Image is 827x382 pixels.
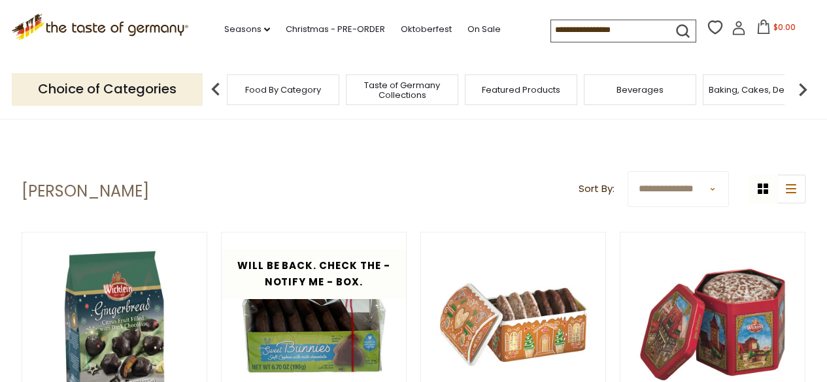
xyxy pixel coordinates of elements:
[467,22,501,37] a: On Sale
[482,85,560,95] a: Featured Products
[749,20,804,39] button: $0.00
[401,22,452,37] a: Oktoberfest
[350,80,454,100] a: Taste of Germany Collections
[224,22,270,37] a: Seasons
[773,22,796,33] span: $0.00
[709,85,810,95] a: Baking, Cakes, Desserts
[790,76,816,103] img: next arrow
[616,85,664,95] a: Beverages
[286,22,385,37] a: Christmas - PRE-ORDER
[579,181,615,197] label: Sort By:
[203,76,229,103] img: previous arrow
[22,182,149,201] h1: [PERSON_NAME]
[245,85,321,95] a: Food By Category
[12,73,203,105] p: Choice of Categories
